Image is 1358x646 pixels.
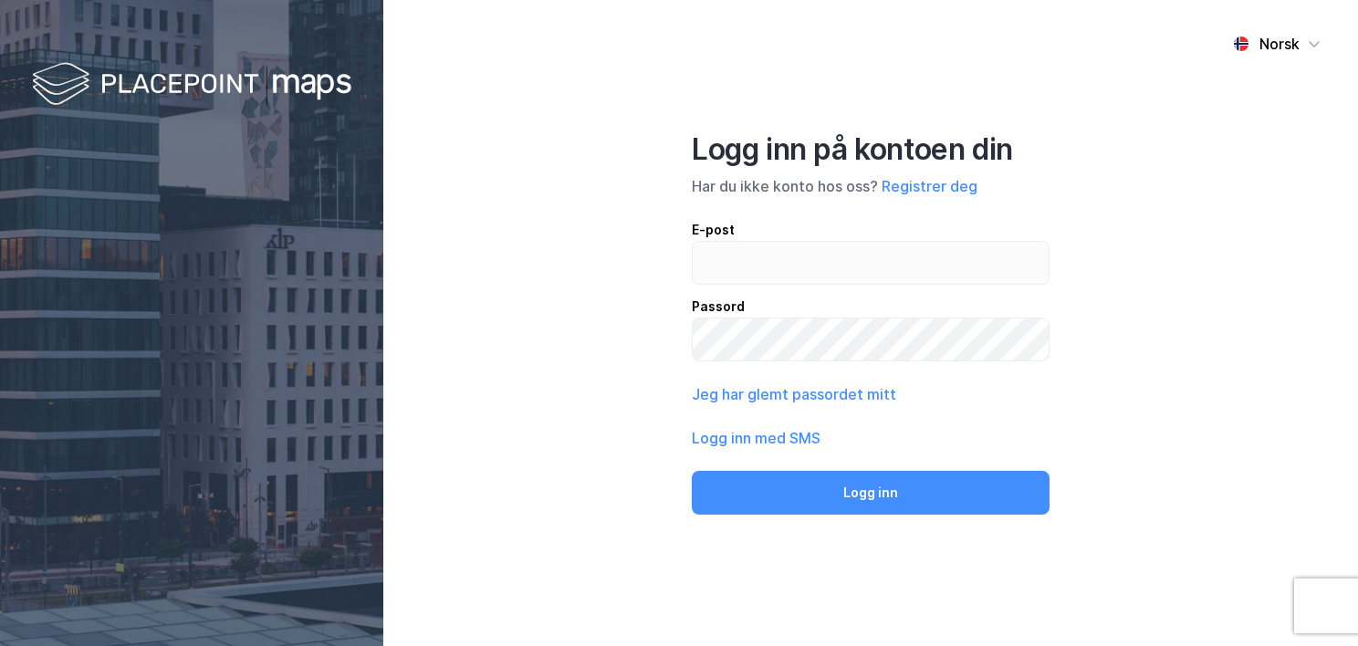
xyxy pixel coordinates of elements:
div: E-post [692,219,1050,241]
div: Norsk [1259,33,1300,55]
button: Registrer deg [882,175,977,197]
div: Har du ikke konto hos oss? [692,175,1050,197]
button: Logg inn med SMS [692,427,820,449]
div: Logg inn på kontoen din [692,131,1050,168]
button: Jeg har glemt passordet mitt [692,383,896,405]
img: logo-white.f07954bde2210d2a523dddb988cd2aa7.svg [32,58,351,112]
div: Passord [692,296,1050,318]
iframe: Chat Widget [1267,558,1358,646]
button: Logg inn [692,471,1050,515]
